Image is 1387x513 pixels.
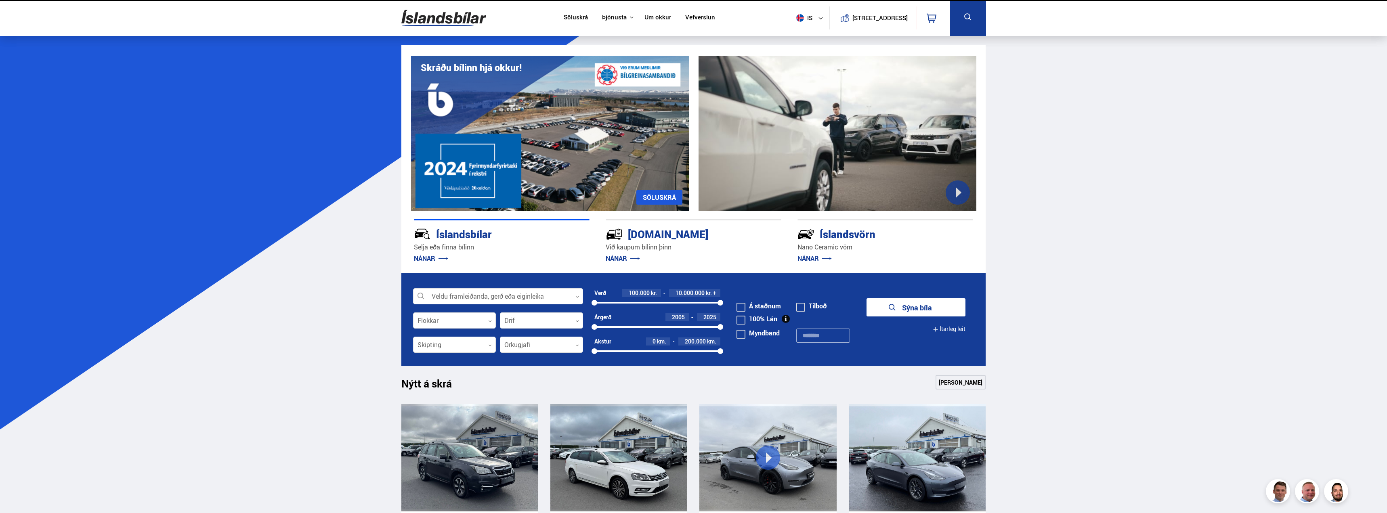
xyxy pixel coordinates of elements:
a: Söluskrá [564,14,588,22]
div: Verð [594,290,606,296]
label: Á staðnum [737,303,781,309]
div: Íslandsvörn [797,226,944,241]
div: Akstur [594,338,611,345]
span: 2005 [672,313,685,321]
img: JRvxyua_JYH6wB4c.svg [414,226,431,243]
h1: Skráðu bílinn hjá okkur! [421,62,522,73]
label: Tilboð [796,303,827,309]
span: + [713,290,716,296]
span: is [793,14,813,22]
a: NÁNAR [414,254,448,263]
span: km. [707,338,716,345]
span: 100.000 [629,289,650,297]
button: Þjónusta [602,14,627,21]
div: [DOMAIN_NAME] [606,226,753,241]
a: Vefverslun [685,14,715,22]
img: FbJEzSuNWCJXmdc-.webp [1267,480,1291,505]
h1: Nýtt á skrá [401,377,466,394]
button: [STREET_ADDRESS] [856,15,905,21]
span: kr. [706,290,712,296]
a: SÖLUSKRÁ [636,190,682,205]
img: eKx6w-_Home_640_.png [411,56,689,211]
button: Ítarleg leit [933,320,965,338]
a: NÁNAR [606,254,640,263]
label: 100% Lán [737,316,777,322]
img: G0Ugv5HjCgRt.svg [401,5,486,31]
span: kr. [651,290,657,296]
span: 0 [653,337,656,345]
button: is [793,6,829,30]
a: [PERSON_NAME] [936,375,986,389]
span: 10.000.000 [676,289,705,297]
img: -Svtn6bYgwAsiwNX.svg [797,226,814,243]
p: Nano Ceramic vörn [797,243,973,252]
div: Íslandsbílar [414,226,561,241]
img: svg+xml;base64,PHN2ZyB4bWxucz0iaHR0cDovL3d3dy53My5vcmcvMjAwMC9zdmciIHdpZHRoPSI1MTIiIGhlaWdodD0iNT... [796,14,804,22]
span: 200.000 [685,337,706,345]
img: nhp88E3Fdnt1Opn2.png [1325,480,1349,505]
button: Sýna bíla [867,298,965,316]
div: Árgerð [594,314,611,320]
img: tr5P-W3DuiFaO7aO.svg [606,226,623,243]
label: Myndband [737,330,780,336]
span: km. [657,338,666,345]
img: siFngHWaQ9KaOqBr.png [1296,480,1320,505]
p: Selja eða finna bílinn [414,243,590,252]
a: Um okkur [644,14,671,22]
a: NÁNAR [797,254,832,263]
span: 2025 [703,313,716,321]
a: [STREET_ADDRESS] [834,6,912,29]
p: Við kaupum bílinn þinn [606,243,781,252]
